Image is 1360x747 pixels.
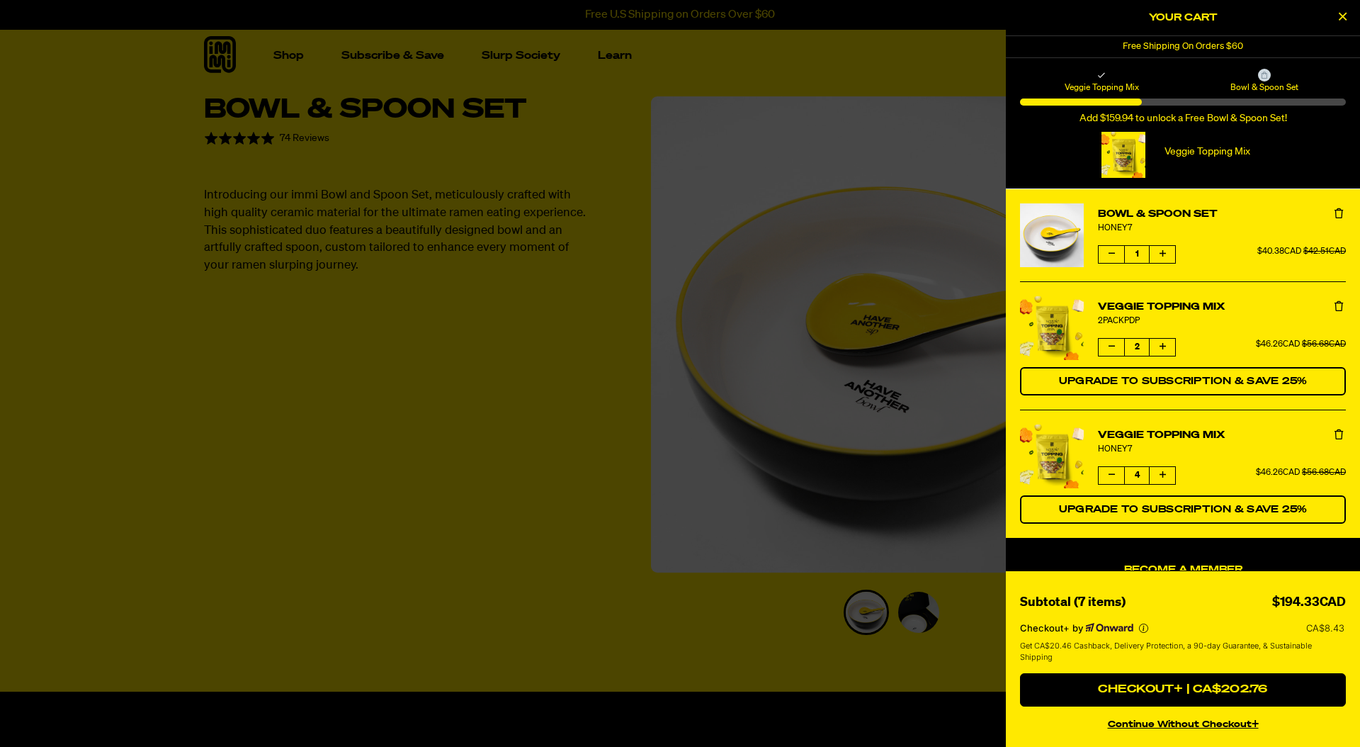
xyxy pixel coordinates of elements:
img: Bowl & Spoon Set [1020,203,1084,267]
button: Remove Veggie Topping Mix [1332,300,1346,314]
a: View details for Veggie Topping Mix [1020,296,1084,360]
a: View details for Veggie Topping Mix [1020,425,1084,488]
button: continue without Checkout+ [1020,712,1346,733]
p: CA$8.43 [1306,622,1346,634]
a: Veggie Topping Mix [1098,428,1346,443]
button: Switch Veggie Topping Mix to a Subscription [1020,495,1346,524]
span: $42.51CAD [1303,247,1346,256]
button: Switch Veggie Topping Mix to a Subscription [1020,367,1346,395]
a: Powered by Onward [1086,623,1133,633]
button: Remove Veggie Topping Mix [1332,428,1346,442]
h2: Your Cart [1020,7,1346,28]
span: $40.38CAD [1257,247,1301,256]
button: Increase quantity of Bowl & Spoon Set [1150,246,1175,263]
button: More info [1139,624,1148,633]
li: product [1020,189,1346,281]
li: product [1020,410,1346,538]
span: Upgrade to Subscription & Save 25% [1059,376,1308,386]
span: $56.68CAD [1302,468,1346,477]
span: 1 [1124,246,1150,263]
p: Veggie Topping Mix [1150,146,1264,158]
a: Bowl & Spoon Set [1098,207,1346,222]
div: HONEY7 [1098,222,1346,235]
div: $194.33CAD [1272,592,1346,613]
span: by [1072,622,1083,634]
span: Subtotal (7 items) [1020,596,1126,609]
button: Decrease quantity of Veggie Topping Mix [1099,467,1124,484]
button: Increase quantity of Veggie Topping Mix [1150,467,1175,484]
button: Decrease quantity of Bowl & Spoon Set [1099,246,1124,263]
button: Increase quantity of Veggie Topping Mix [1150,339,1175,356]
span: Upgrade to Subscription & Save 25% [1059,505,1308,515]
span: $46.26CAD [1256,340,1300,349]
a: View details for Bowl & Spoon Set [1020,203,1084,267]
li: product [1020,281,1346,410]
button: Remove Bowl & Spoon Set [1332,207,1346,221]
span: Veggie Topping Mix [1022,82,1181,93]
span: Get CA$20.46 Cashback, Delivery Protection, a 90-day Guarantee, & Sustainable Shipping [1020,640,1343,663]
span: $46.26CAD [1256,468,1300,477]
h4: Become a Member [1020,564,1346,576]
div: Add $159.94 to unlock a Free Bowl & Spoon Set! [1020,113,1346,125]
button: Checkout+ | CA$202.76 [1020,673,1346,707]
button: Close Cart [1332,7,1353,28]
img: Veggie Topping Mix [1020,296,1084,360]
span: $56.68CAD [1302,340,1346,349]
span: Bowl & Spoon Set [1185,82,1344,93]
div: 2PACKPDP [1098,315,1346,328]
button: Decrease quantity of Veggie Topping Mix [1099,339,1124,356]
div: 1 of 1 [1006,36,1360,57]
a: Veggie Topping Mix [1098,300,1346,315]
section: Checkout+ [1020,612,1346,673]
span: Checkout+ [1020,622,1070,634]
span: 4 [1124,467,1150,484]
div: HONEY7 [1098,443,1346,456]
img: Veggie Topping Mix [1020,425,1084,488]
span: 2 [1124,339,1150,356]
